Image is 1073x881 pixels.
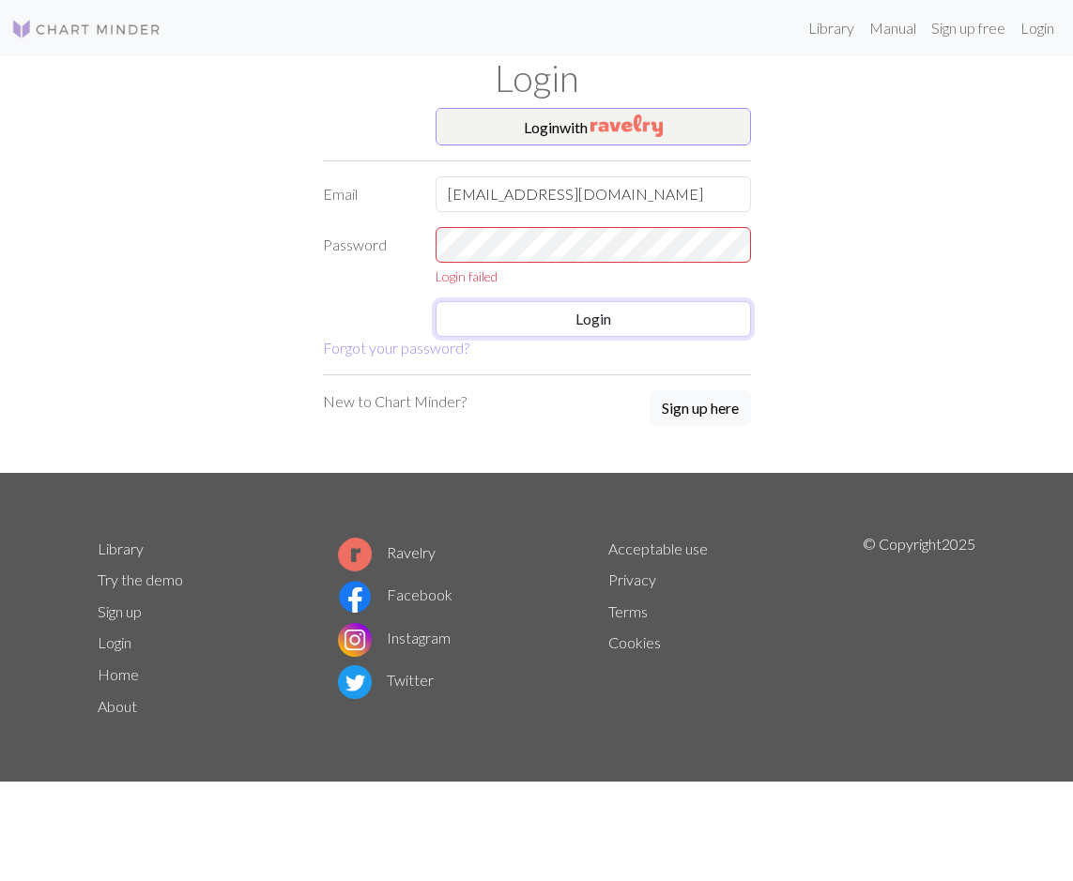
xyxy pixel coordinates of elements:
[801,9,862,47] a: Library
[862,9,924,47] a: Manual
[338,629,451,646] a: Instagram
[608,602,648,620] a: Terms
[98,602,142,620] a: Sign up
[1013,9,1062,47] a: Login
[338,580,372,614] img: Facebook logo
[323,390,467,413] p: New to Chart Minder?
[98,665,139,683] a: Home
[98,570,183,588] a: Try the demo
[338,543,436,561] a: Ravelry
[98,539,144,557] a: Library
[98,697,137,715] a: About
[436,108,751,145] button: Loginwith
[436,301,751,337] button: Login
[338,538,372,571] img: Ravelry logo
[608,539,708,557] a: Acceptable use
[608,570,656,588] a: Privacy
[86,56,988,100] h1: Login
[312,227,424,286] label: Password
[863,533,975,722] p: © Copyright 2025
[924,9,1013,47] a: Sign up free
[650,390,751,428] a: Sign up here
[436,266,751,286] div: Login failed
[338,585,452,603] a: Facebook
[338,665,372,699] img: Twitter logo
[338,623,372,657] img: Instagram logo
[650,390,751,426] button: Sign up here
[11,18,161,40] img: Logo
[608,633,661,651] a: Cookies
[323,339,469,357] a: Forgot your password?
[590,114,663,137] img: Ravelry
[338,671,434,689] a: Twitter
[312,176,424,212] label: Email
[98,633,131,651] a: Login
